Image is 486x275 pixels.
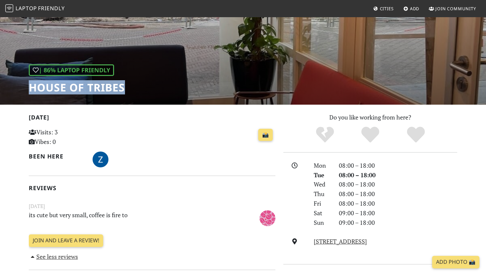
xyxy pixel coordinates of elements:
[335,161,461,170] div: 08:00 – 18:00
[29,127,106,147] p: Visits: 3 Vibes: 0
[310,180,335,189] div: Wed
[25,210,237,225] p: its cute but very small, coffee is fire to
[25,202,279,210] small: [DATE]
[16,5,37,12] span: Laptop
[347,126,393,144] div: Yes
[29,64,114,76] div: | 86% Laptop Friendly
[29,153,85,160] h2: Been here
[335,208,461,218] div: 09:00 – 18:00
[29,114,275,123] h2: [DATE]
[380,6,394,12] span: Cities
[426,3,479,15] a: Join Community
[335,180,461,189] div: 08:00 – 18:00
[393,126,439,144] div: Definitely!
[401,3,422,15] a: Add
[310,161,335,170] div: Mon
[5,3,65,15] a: LaptopFriendly LaptopFriendly
[335,218,461,227] div: 09:00 – 18:00
[38,5,64,12] span: Friendly
[314,237,367,245] a: [STREET_ADDRESS]
[310,199,335,208] div: Fri
[371,3,396,15] a: Cities
[260,213,275,221] span: Kato van der Pol
[432,256,479,268] a: Add Photo 📸
[260,210,275,226] img: 5615-kato.jpg
[310,170,335,180] div: Tue
[302,126,348,144] div: No
[310,218,335,227] div: Sun
[310,189,335,199] div: Thu
[29,185,275,191] h2: Reviews
[335,170,461,180] div: 08:00 – 18:00
[310,208,335,218] div: Sat
[435,6,476,12] span: Join Community
[93,155,108,163] span: foodzoen
[410,6,420,12] span: Add
[283,113,457,122] p: Do you like working from here?
[5,4,13,12] img: LaptopFriendly
[335,199,461,208] div: 08:00 – 18:00
[29,253,78,260] a: See less reviews
[29,81,125,94] h1: House of Tribes
[258,129,273,141] a: 📸
[93,152,108,167] img: 5063-zoe.jpg
[29,234,103,247] a: Join and leave a review!
[335,189,461,199] div: 08:00 – 18:00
